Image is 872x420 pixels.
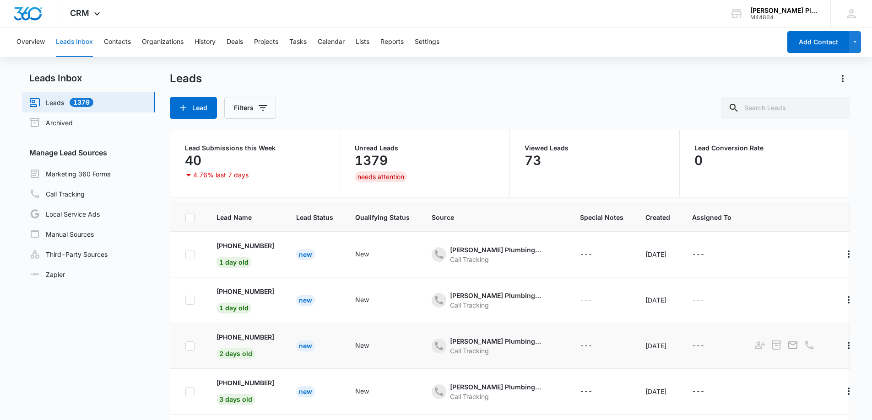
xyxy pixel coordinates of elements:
[224,97,276,119] button: Filters
[195,27,216,57] button: History
[721,97,850,119] input: Search Leads
[841,292,856,307] button: Actions
[450,245,542,255] div: [PERSON_NAME] Plumbing - Other
[355,145,495,151] p: Unread Leads
[356,27,369,57] button: Lists
[170,72,202,85] h1: Leads
[450,300,542,310] div: Call Tracking
[580,295,609,306] div: - - Select to Edit Field
[170,97,217,119] button: Lead
[645,295,670,305] div: [DATE]
[580,295,592,306] div: ---
[296,296,315,304] a: New
[22,147,155,158] h3: Manage Lead Sources
[450,346,542,356] div: Call Tracking
[580,340,609,351] div: - - Select to Edit Field
[217,287,274,296] p: [PHONE_NUMBER]
[692,249,704,260] div: ---
[355,249,385,260] div: - - Select to Edit Field
[692,386,704,397] div: ---
[432,245,558,264] div: - - Select to Edit Field
[694,153,703,168] p: 0
[296,342,315,350] a: New
[29,229,94,239] a: Manual Sources
[787,31,849,53] button: Add Contact
[296,213,333,222] span: Lead Status
[296,295,315,306] div: New
[432,336,558,356] div: - - Select to Edit Field
[450,382,542,392] div: [PERSON_NAME] Plumbing - Ads
[692,213,731,222] span: Assigned To
[217,213,274,222] span: Lead Name
[432,291,558,310] div: - - Select to Edit Field
[104,27,131,57] button: Contacts
[450,336,542,346] div: [PERSON_NAME] Plumbing - Ads
[193,172,249,178] p: 4.76% last 7 days
[217,394,255,405] span: 3 days old
[296,386,315,397] div: New
[16,27,45,57] button: Overview
[835,71,850,86] button: Actions
[29,168,110,179] a: Marketing 360 Forms
[355,340,385,351] div: - - Select to Edit Field
[355,295,385,306] div: - - Select to Edit Field
[254,27,278,57] button: Projects
[580,340,592,351] div: ---
[432,213,558,222] span: Source
[355,171,407,182] div: needs attention
[142,27,184,57] button: Organizations
[380,27,404,57] button: Reports
[692,249,721,260] div: - - Select to Edit Field
[289,27,307,57] button: Tasks
[645,341,670,351] div: [DATE]
[432,382,558,401] div: - - Select to Edit Field
[450,255,542,264] div: Call Tracking
[753,339,766,351] button: Add as Contact
[750,14,817,21] div: account id
[296,250,315,258] a: New
[185,145,325,151] p: Lead Submissions this Week
[355,386,369,396] div: New
[692,295,721,306] div: - - Select to Edit Field
[217,303,251,314] span: 1 day old
[217,257,251,268] span: 1 day old
[29,188,85,199] a: Call Tracking
[22,71,155,85] h2: Leads Inbox
[217,287,274,312] a: [PHONE_NUMBER]1 day old
[355,295,369,304] div: New
[692,295,704,306] div: ---
[645,250,670,259] div: [DATE]
[803,339,816,351] button: Call
[580,386,592,397] div: ---
[694,145,835,151] p: Lead Conversion Rate
[29,208,100,219] a: Local Service Ads
[580,213,623,222] span: Special Notes
[296,249,315,260] div: New
[296,388,315,395] a: New
[580,249,609,260] div: - - Select to Edit Field
[70,8,89,18] span: CRM
[355,213,410,222] span: Qualifying Status
[692,340,704,351] div: ---
[318,27,345,57] button: Calendar
[525,145,665,151] p: Viewed Leads
[217,378,274,388] p: [PHONE_NUMBER]
[217,348,255,359] span: 2 days old
[580,386,609,397] div: - - Select to Edit Field
[803,344,816,352] a: Call
[841,384,856,399] button: Actions
[645,387,670,396] div: [DATE]
[841,338,856,353] button: Actions
[450,291,542,300] div: [PERSON_NAME] Plumbing - Other
[355,153,388,168] p: 1379
[750,7,817,14] div: account name
[525,153,541,168] p: 73
[415,27,439,57] button: Settings
[56,27,93,57] button: Leads Inbox
[450,392,542,401] div: Call Tracking
[29,249,108,260] a: Third-Party Sources
[355,386,385,397] div: - - Select to Edit Field
[227,27,243,57] button: Deals
[217,332,274,342] p: [PHONE_NUMBER]
[770,339,783,351] button: Archive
